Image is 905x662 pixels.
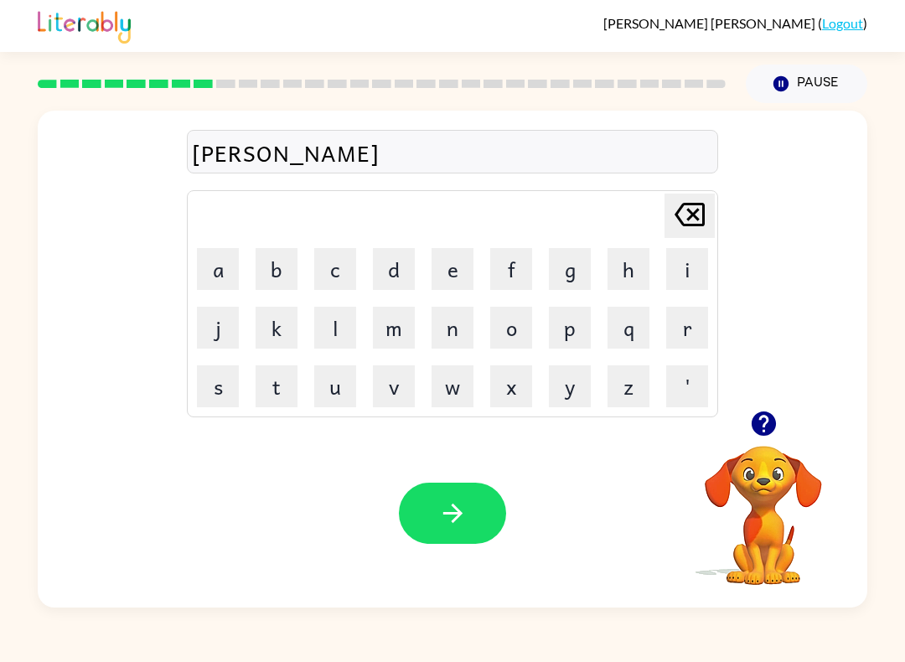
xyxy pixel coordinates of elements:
button: r [666,307,708,349]
button: v [373,365,415,407]
button: m [373,307,415,349]
button: y [549,365,591,407]
button: p [549,307,591,349]
button: c [314,248,356,290]
video: Your browser must support playing .mp4 files to use Literably. Please try using another browser. [680,420,847,587]
button: g [549,248,591,290]
button: s [197,365,239,407]
button: q [608,307,649,349]
button: w [432,365,473,407]
div: [PERSON_NAME] [192,135,713,170]
button: i [666,248,708,290]
a: Logout [822,15,863,31]
button: x [490,365,532,407]
button: k [256,307,297,349]
button: ' [666,365,708,407]
button: Pause [746,65,867,103]
img: Literably [38,7,131,44]
button: l [314,307,356,349]
button: h [608,248,649,290]
button: o [490,307,532,349]
button: n [432,307,473,349]
button: j [197,307,239,349]
button: e [432,248,473,290]
button: u [314,365,356,407]
button: z [608,365,649,407]
div: ( ) [603,15,867,31]
button: b [256,248,297,290]
span: [PERSON_NAME] [PERSON_NAME] [603,15,818,31]
button: d [373,248,415,290]
button: f [490,248,532,290]
button: t [256,365,297,407]
button: a [197,248,239,290]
